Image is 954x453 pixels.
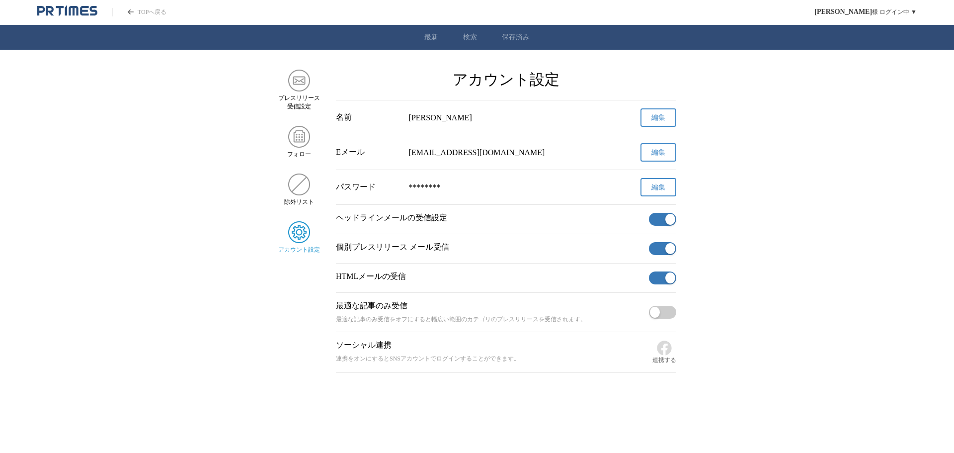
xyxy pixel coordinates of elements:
p: 最適な記事のみ受信をオフにすると幅広い範囲のカテゴリのプレスリリースを受信されます。 [336,315,645,324]
span: 編集 [651,148,665,157]
a: 検索 [463,33,477,42]
span: 除外リスト [284,198,314,206]
span: アカウント設定 [278,246,320,254]
div: パスワード [336,182,401,192]
span: 連携する [652,356,676,364]
button: 連携する [652,340,676,364]
div: [EMAIL_ADDRESS][DOMAIN_NAME] [409,148,604,157]
p: ソーシャル連携 [336,340,648,351]
p: ヘッドラインメールの受信設定 [336,213,645,223]
p: 最適な記事のみ受信 [336,301,645,311]
a: 保存済み [502,33,530,42]
nav: サイドメニュー [278,70,320,373]
img: Facebook [656,340,672,356]
button: 編集 [640,143,676,162]
a: プレスリリース 受信設定プレスリリース 受信設定 [278,70,320,111]
a: PR TIMESのトップページはこちら [37,5,97,19]
a: アカウント設定アカウント設定 [278,221,320,254]
img: フォロー [288,126,310,148]
img: 除外リスト [288,174,310,195]
p: 連携をオンにするとSNSアカウントでログインすることができます。 [336,355,648,363]
span: フォロー [287,150,311,159]
span: [PERSON_NAME] [814,8,872,16]
a: 除外リスト除外リスト [278,174,320,206]
p: HTMLメールの受信 [336,272,645,282]
div: [PERSON_NAME] [409,113,604,122]
span: プレスリリース 受信設定 [278,94,320,111]
span: 編集 [651,113,665,122]
h2: アカウント設定 [336,70,676,90]
div: 名前 [336,112,401,123]
img: プレスリリース 受信設定 [288,70,310,91]
span: 編集 [651,183,665,192]
div: Eメール [336,147,401,158]
button: 編集 [640,178,676,196]
a: PR TIMESのトップページはこちら [112,8,166,16]
a: 最新 [424,33,438,42]
img: アカウント設定 [288,221,310,243]
a: フォローフォロー [278,126,320,159]
p: 個別プレスリリース メール受信 [336,242,645,253]
button: 編集 [640,108,676,127]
